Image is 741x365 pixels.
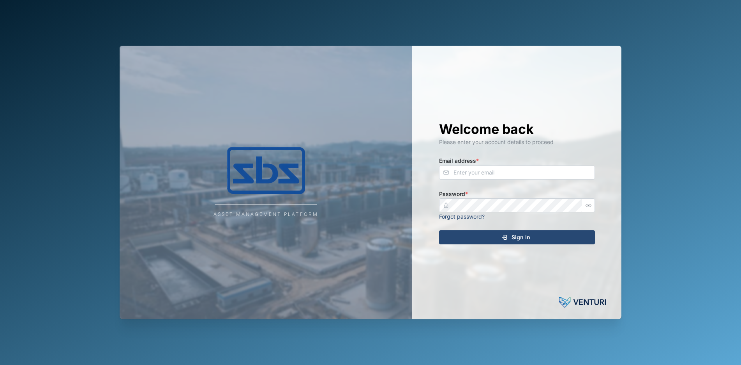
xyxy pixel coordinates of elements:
[439,190,468,198] label: Password
[559,294,606,310] img: Powered by: Venturi
[188,147,344,194] img: Company Logo
[439,213,485,220] a: Forgot password?
[439,121,595,138] h1: Welcome back
[439,230,595,244] button: Sign In
[512,231,530,244] span: Sign In
[439,166,595,180] input: Enter your email
[439,138,595,146] div: Please enter your account details to proceed
[213,211,318,218] div: Asset Management Platform
[439,157,479,165] label: Email address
